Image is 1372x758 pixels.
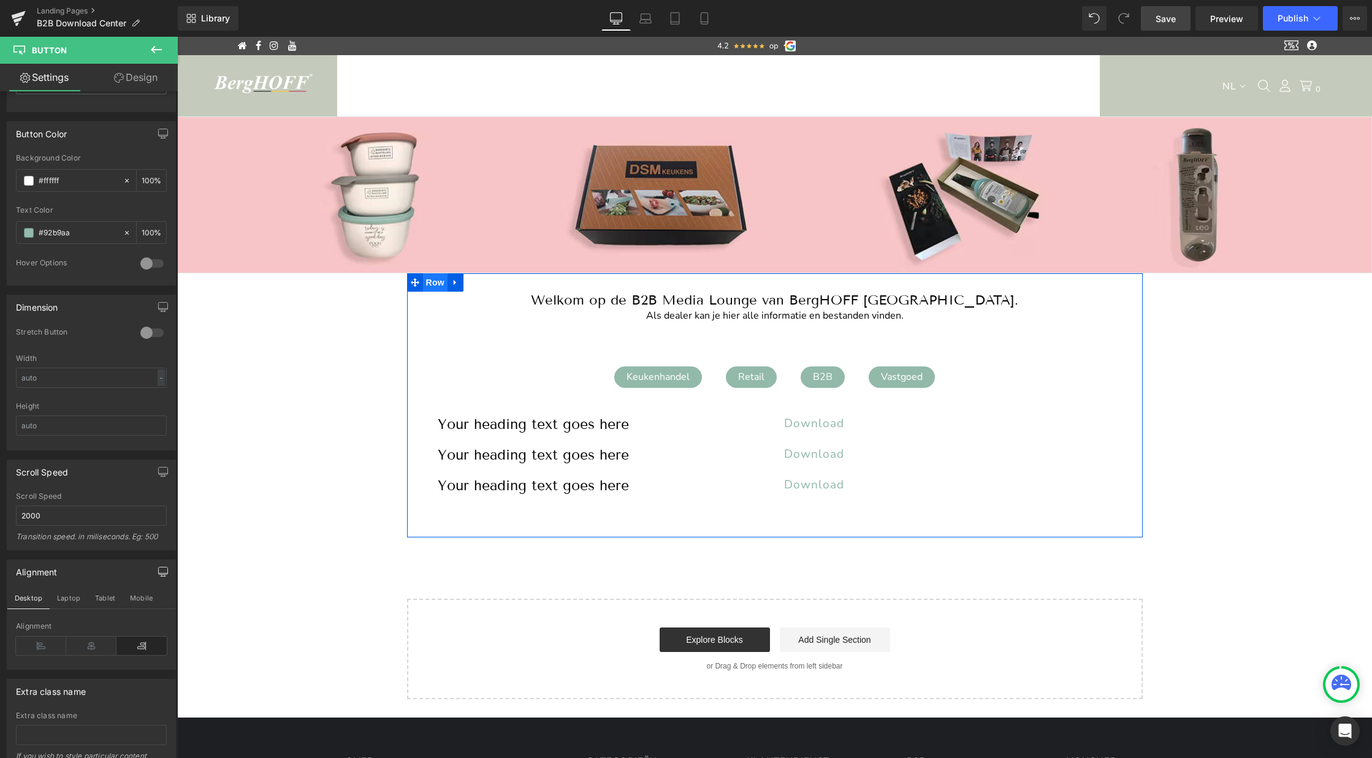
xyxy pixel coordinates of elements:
div: Alignment [16,560,58,577]
input: Color [39,226,117,240]
button: Laptop [50,588,88,608]
a: Preview [1195,6,1258,31]
div: Transition speed. in miliseconds. Eg: 500 [16,532,167,550]
h4: Over [169,719,384,732]
span: Download [607,379,667,395]
h4: B2B [730,719,864,732]
h1: Your heading text goes here [261,410,589,426]
a: Download [607,433,935,463]
button: Redo [1111,6,1136,31]
div: Stretch Button [16,327,128,340]
div: Background Color [16,154,167,162]
div: Scroll Speed [16,492,167,501]
a: Download [607,371,935,402]
input: auto [16,415,167,436]
input: Color [39,174,117,188]
div: Button Color [16,122,67,139]
div: Retail [549,330,600,352]
button: Tablet [88,588,123,608]
a: Add Single Section [603,591,713,615]
span: Button [32,45,67,55]
button: Desktop [7,588,50,608]
span: Save [1156,12,1176,25]
span: B2B Download Center [37,18,126,28]
div: Alignment [16,622,167,631]
a: Desktop [601,6,631,31]
div: Als dealer kan je hier alle informatie en bestanden vinden. [239,271,956,287]
button: Undo [1082,6,1107,31]
h4: Klantendienst [570,719,704,732]
div: Extra class name [16,711,167,720]
div: Height [16,402,167,411]
div: B2B [623,330,668,352]
div: Hover Options [16,258,128,271]
div: Open Intercom Messenger [1330,716,1360,746]
a: New Library [178,6,238,31]
a: Design [91,64,180,91]
button: Mobile [123,588,160,608]
div: % [137,170,166,191]
button: More [1343,6,1367,31]
div: Text Color [16,206,167,214]
a: Mobile [690,6,719,31]
span: Row [246,237,270,255]
h1: Welkom op de B2B Media Lounge van BergHOFF [GEOGRAPHIC_DATA]. [239,255,956,271]
a: Explore Blocks [482,591,593,615]
div: Width [16,354,167,363]
div: Scroll Speed [16,460,68,477]
div: Extra class name [16,680,86,697]
a: Tablet [660,6,690,31]
div: Keukenhandel [437,330,525,352]
span: Download [607,409,667,425]
div: Dimension [16,295,58,313]
h4: Voucher [890,719,1024,732]
a: Landing Pages [37,6,178,16]
span: Library [201,13,230,24]
div: % [137,222,166,243]
div: - [158,370,165,386]
div: Vastgoed [692,330,758,352]
span: Download [607,440,667,456]
a: Laptop [631,6,660,31]
button: Publish [1263,6,1338,31]
span: Preview [1210,12,1243,25]
h1: Your heading text goes here [261,379,589,396]
input: auto [16,368,167,388]
h4: Categorieën [410,719,544,732]
span: Publish [1278,13,1308,23]
p: or Drag & Drop elements from left sidebar [250,625,946,634]
a: Expand / Collapse [270,237,286,255]
h1: Your heading text goes here [261,441,589,457]
a: Download [607,402,935,433]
